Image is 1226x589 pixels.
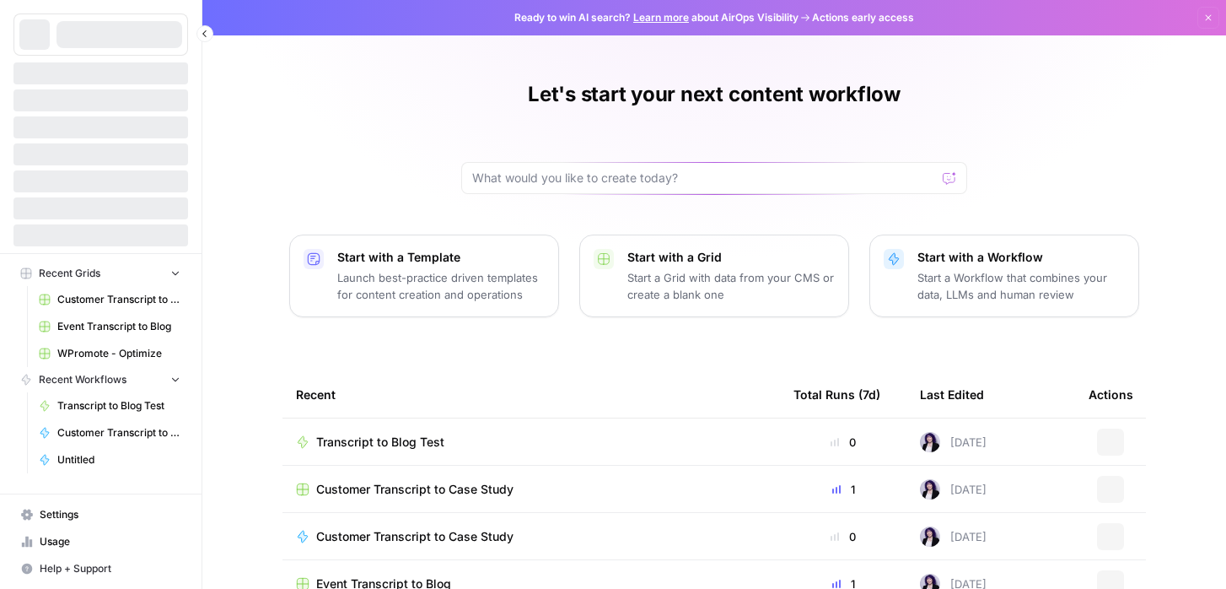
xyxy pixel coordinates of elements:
div: 0 [793,434,893,451]
button: Recent Grids [13,261,188,286]
span: WPromote - Optimize [57,346,180,361]
div: [DATE] [920,479,987,500]
img: tzasfqpy46zz9dbmxk44r2ls5vap [920,432,940,452]
p: Start with a Grid [627,249,835,266]
span: Customer Transcript to Case Study [57,425,180,440]
img: tzasfqpy46zz9dbmxk44r2ls5vap [920,527,940,547]
a: Learn more [633,11,689,24]
span: Transcript to Blog Test [316,434,444,451]
span: Transcript to Blog Test [57,398,180,413]
span: Help + Support [40,561,180,576]
img: tzasfqpy46zz9dbmxk44r2ls5vap [920,479,940,500]
button: Recent Workflows [13,367,188,392]
div: Recent [296,371,766,418]
a: Usage [13,528,188,555]
button: Start with a GridStart a Grid with data from your CMS or create a blank one [579,235,849,317]
p: Start a Grid with data from your CMS or create a blank one [627,269,835,303]
button: Start with a TemplateLaunch best-practice driven templates for content creation and operations [289,235,559,317]
h1: Let's start your next content workflow [528,81,901,108]
a: Customer Transcript to Case Study [296,528,766,545]
span: Event Transcript to Blog [57,319,180,334]
span: Actions early access [812,10,914,25]
div: [DATE] [920,432,987,452]
a: Event Transcript to Blog [31,313,188,340]
span: Customer Transcript to Case Study [316,481,514,498]
span: Usage [40,534,180,549]
button: Help + Support [13,555,188,582]
div: Last Edited [920,371,984,418]
span: Customer Transcript to Case Study [316,528,514,545]
div: 0 [793,528,893,545]
a: Transcript to Blog Test [296,434,766,451]
span: Recent Workflows [39,372,126,387]
p: Start a Workflow that combines your data, LLMs and human review [917,269,1125,303]
a: Untitled [31,446,188,473]
div: 1 [793,481,893,498]
button: Start with a WorkflowStart a Workflow that combines your data, LLMs and human review [869,235,1139,317]
span: Untitled [57,452,180,467]
a: Transcript to Blog Test [31,392,188,419]
a: Customer Transcript to Case Study [31,419,188,446]
span: Settings [40,507,180,522]
a: Settings [13,501,188,528]
div: [DATE] [920,527,987,547]
p: Start with a Workflow [917,249,1125,266]
input: What would you like to create today? [472,170,936,186]
a: Customer Transcript to Case Study [296,481,766,498]
p: Launch best-practice driven templates for content creation and operations [337,269,545,303]
p: Start with a Template [337,249,545,266]
span: Customer Transcript to Case Study [57,292,180,307]
div: Actions [1089,371,1133,418]
div: Total Runs (7d) [793,371,880,418]
a: Customer Transcript to Case Study [31,286,188,313]
span: Ready to win AI search? about AirOps Visibility [514,10,799,25]
span: Recent Grids [39,266,100,281]
a: WPromote - Optimize [31,340,188,367]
